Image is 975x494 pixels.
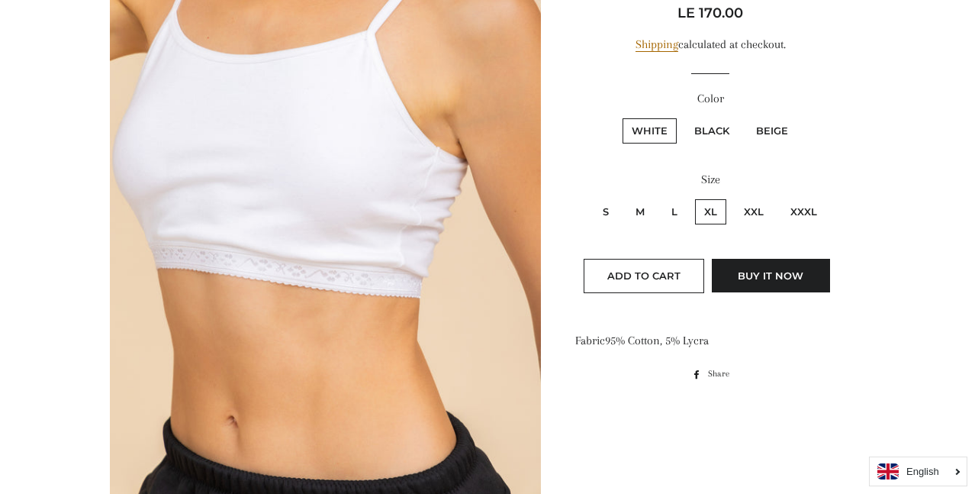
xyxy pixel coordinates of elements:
span: 95% Cotton, 5% Lycra [605,334,709,347]
label: XL [695,199,726,224]
span: Add to Cart [607,270,681,282]
label: Size [575,170,846,189]
button: Add to Cart [584,259,704,292]
label: Black [685,118,738,144]
label: White [623,118,677,144]
span: Share [708,366,737,383]
label: L [662,199,687,224]
label: S [594,199,618,224]
label: Beige [747,118,797,144]
label: Color [575,89,846,108]
label: M [626,199,654,224]
span: LE 170.00 [677,5,743,21]
button: Buy it now [712,259,830,292]
a: English [877,463,959,479]
p: Fabric [575,331,846,350]
label: XXXL [781,199,826,224]
i: English [906,467,939,476]
label: XXL [735,199,773,224]
div: calculated at checkout. [575,35,846,54]
a: Shipping [636,37,678,52]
